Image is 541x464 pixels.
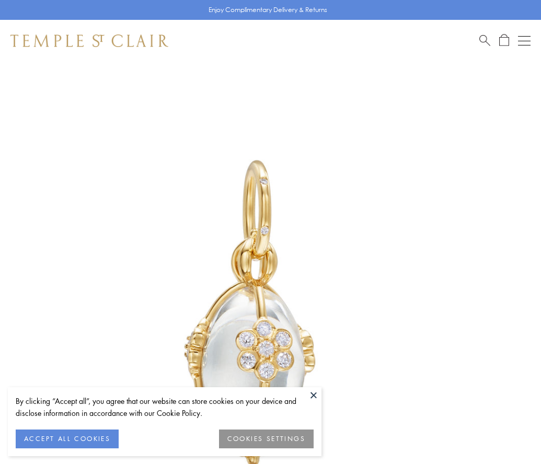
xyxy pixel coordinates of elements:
[499,34,509,47] a: Open Shopping Bag
[16,430,119,448] button: ACCEPT ALL COOKIES
[518,34,531,47] button: Open navigation
[479,34,490,47] a: Search
[16,395,314,419] div: By clicking “Accept all”, you agree that our website can store cookies on your device and disclos...
[219,430,314,448] button: COOKIES SETTINGS
[209,5,327,15] p: Enjoy Complimentary Delivery & Returns
[10,34,168,47] img: Temple St. Clair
